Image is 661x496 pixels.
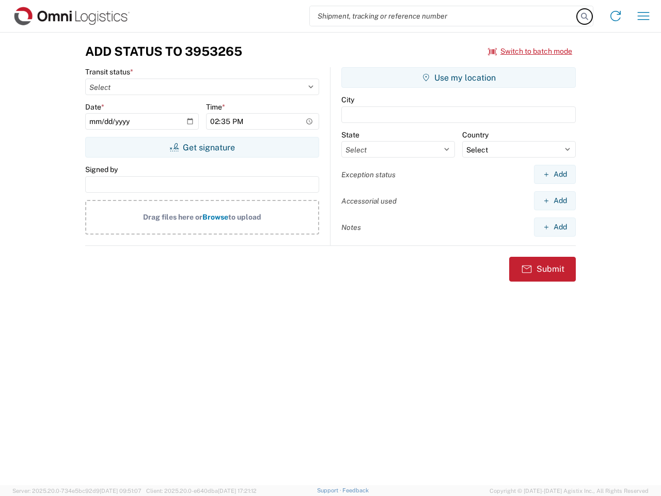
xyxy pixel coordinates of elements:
[462,130,489,139] label: Country
[317,487,343,493] a: Support
[342,487,369,493] a: Feedback
[12,488,141,494] span: Server: 2025.20.0-734e5bc92d9
[341,196,397,206] label: Accessorial used
[85,67,133,76] label: Transit status
[85,165,118,174] label: Signed by
[85,137,319,158] button: Get signature
[534,165,576,184] button: Add
[228,213,261,221] span: to upload
[146,488,257,494] span: Client: 2025.20.0-e640dba
[85,102,104,112] label: Date
[202,213,228,221] span: Browse
[85,44,242,59] h3: Add Status to 3953265
[341,95,354,104] label: City
[509,257,576,282] button: Submit
[206,102,225,112] label: Time
[143,213,202,221] span: Drag files here or
[341,67,576,88] button: Use my location
[341,130,359,139] label: State
[218,488,257,494] span: [DATE] 17:21:12
[488,43,572,60] button: Switch to batch mode
[310,6,577,26] input: Shipment, tracking or reference number
[100,488,141,494] span: [DATE] 09:51:07
[534,218,576,237] button: Add
[341,223,361,232] label: Notes
[534,191,576,210] button: Add
[490,486,649,495] span: Copyright © [DATE]-[DATE] Agistix Inc., All Rights Reserved
[341,170,396,179] label: Exception status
